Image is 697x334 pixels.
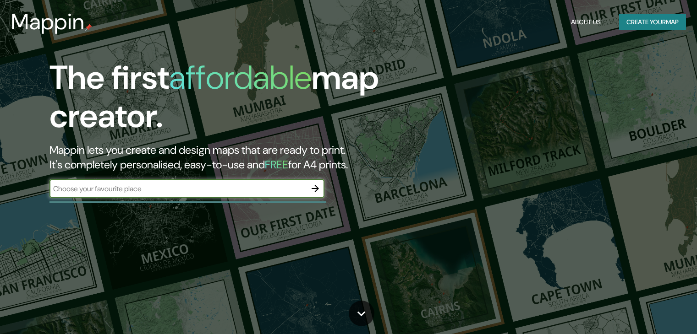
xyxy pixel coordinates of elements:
h3: Mappin [11,9,85,35]
h1: affordable [169,56,312,99]
img: mappin-pin [85,24,92,31]
h5: FREE [265,157,288,172]
button: Create yourmap [619,14,686,31]
h2: Mappin lets you create and design maps that are ready to print. It's completely personalised, eas... [49,143,398,172]
input: Choose your favourite place [49,183,306,194]
button: About Us [567,14,604,31]
h1: The first map creator. [49,59,398,143]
